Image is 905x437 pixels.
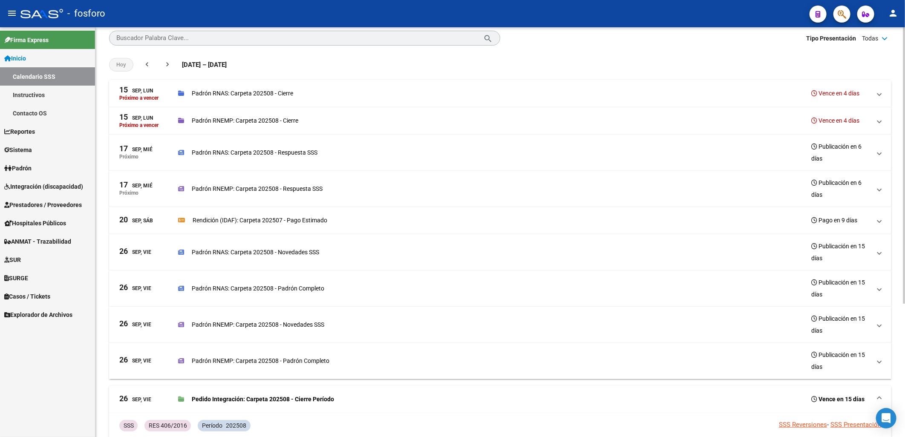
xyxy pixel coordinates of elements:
[7,8,17,18] mat-icon: menu
[119,181,153,190] div: Sep, Mié
[119,216,153,225] div: Sep, Sáb
[109,135,891,171] mat-expansion-panel-header: 17Sep, MiéPróximoPadrón RNAS: Carpeta 202508 - Respuesta SSSPublicación en 6 días
[143,60,151,69] mat-icon: chevron_left
[109,343,891,379] mat-expansion-panel-header: 26Sep, ViePadrón RNEMP: Carpeta 202508 - Padrón CompletoPublicación en 15 días
[888,8,898,18] mat-icon: person
[202,421,222,430] p: Período
[192,247,319,257] p: Padrón RNAS: Carpeta 202508 - Novedades SSS
[124,421,134,430] p: SSS
[119,145,153,154] div: Sep, Mié
[4,54,26,63] span: Inicio
[119,216,128,224] span: 20
[811,313,871,336] h3: Publicación en 15 días
[192,184,323,193] p: Padrón RNEMP: Carpeta 202508 - Respuesta SSS
[119,190,138,196] p: Próximo
[119,181,128,189] span: 17
[4,200,82,210] span: Prestadores / Proveedores
[811,240,871,264] h3: Publicación en 15 días
[4,255,21,264] span: SUR
[119,145,128,152] span: 17
[811,177,871,201] h3: Publicación en 6 días
[109,207,891,234] mat-expansion-panel-header: 20Sep, SábRendición (IDAF): Carpeta 202507 - Pago EstimadoPago en 9 días
[192,394,334,404] p: Pedido Integración: Carpeta 202508 - Cierre Período
[811,87,859,99] h3: Vence en 4 días
[779,421,827,428] a: SSS Reversiones
[830,421,881,428] a: SSS Presentación
[4,127,35,136] span: Reportes
[109,80,891,107] mat-expansion-panel-header: 15Sep, LunPróximo a vencerPadrón RNAS: Carpeta 202508 - CierreVence en 4 días
[4,273,28,283] span: SURGE
[4,310,72,319] span: Explorador de Archivos
[109,270,891,307] mat-expansion-panel-header: 26Sep, ViePadrón RNAS: Carpeta 202508 - Padrón CompletoPublicación en 15 días
[811,393,865,405] h3: Vence en 15 días
[4,182,83,191] span: Integración (discapacidad)
[811,349,871,373] h3: Publicación en 15 días
[119,356,151,365] div: Sep, Vie
[193,216,327,225] p: Rendición (IDAF): Carpeta 202507 - Pago Estimado
[119,395,151,404] div: Sep, Vie
[119,86,128,94] span: 15
[109,58,133,72] button: Hoy
[163,60,172,69] mat-icon: chevron_right
[182,60,227,69] span: [DATE] – [DATE]
[149,421,187,430] p: RES 406/2016
[811,115,859,126] h3: Vence en 4 días
[119,122,159,128] p: Próximo a vencer
[876,408,896,428] div: Open Intercom Messenger
[119,95,159,101] p: Próximo a vencer
[109,307,891,343] mat-expansion-panel-header: 26Sep, ViePadrón RNEMP: Carpeta 202508 - Novedades SSSPublicación en 15 días
[119,247,128,255] span: 26
[4,292,50,301] span: Casos / Tickets
[192,148,317,157] p: Padrón RNAS: Carpeta 202508 - Respuesta SSS
[119,284,128,291] span: 26
[119,113,153,122] div: Sep, Lun
[119,284,151,293] div: Sep, Vie
[4,164,32,173] span: Padrón
[862,34,878,43] span: Todas
[109,234,891,270] mat-expansion-panel-header: 26Sep, ViePadrón RNAS: Carpeta 202508 - Novedades SSSPublicación en 15 días
[4,237,71,246] span: ANMAT - Trazabilidad
[119,320,128,328] span: 26
[119,356,128,364] span: 26
[67,4,105,23] span: - fosforo
[806,34,856,43] span: Tipo Presentación
[119,154,138,160] p: Próximo
[119,247,151,256] div: Sep, Vie
[4,145,32,155] span: Sistema
[827,421,829,428] span: -
[192,356,329,365] p: Padrón RNEMP: Carpeta 202508 - Padrón Completo
[109,107,891,135] mat-expansion-panel-header: 15Sep, LunPróximo a vencerPadrón RNEMP: Carpeta 202508 - CierreVence en 4 días
[484,33,493,43] mat-icon: search
[226,421,246,430] p: 202508
[192,89,293,98] p: Padrón RNAS: Carpeta 202508 - Cierre
[109,386,891,413] mat-expansion-panel-header: 26Sep, ViePedido Integración: Carpeta 202508 - Cierre PeríodoVence en 15 días
[811,141,871,164] h3: Publicación en 6 días
[192,320,324,329] p: Padrón RNEMP: Carpeta 202508 - Novedades SSS
[811,214,857,226] h3: Pago en 9 días
[192,116,298,125] p: Padrón RNEMP: Carpeta 202508 - Cierre
[811,276,871,300] h3: Publicación en 15 días
[109,171,891,207] mat-expansion-panel-header: 17Sep, MiéPróximoPadrón RNEMP: Carpeta 202508 - Respuesta SSSPublicación en 6 días
[192,284,324,293] p: Padrón RNAS: Carpeta 202508 - Padrón Completo
[4,35,49,45] span: Firma Express
[4,218,66,228] span: Hospitales Públicos
[119,86,153,95] div: Sep, Lun
[119,320,151,329] div: Sep, Vie
[119,113,128,121] span: 15
[119,395,128,402] span: 26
